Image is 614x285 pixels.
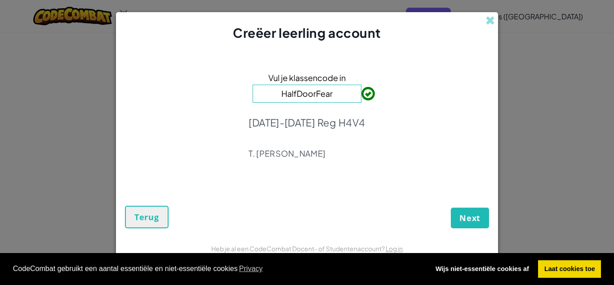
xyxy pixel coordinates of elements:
span: Next [459,213,481,223]
span: CodeCombat gebruikt een aantal essentiële en niet-essentiële cookies [13,262,423,276]
a: deny cookies [429,260,535,278]
span: Creëer leerling account [233,25,381,41]
a: allow cookies [538,260,601,278]
span: Heb je al een CodeCombat Docent- of Studentenaccount? [211,244,386,253]
a: Log in [386,244,403,253]
span: Vul je klassencode in [268,71,346,84]
p: T. [PERSON_NAME] [249,148,365,159]
span: Terug [134,212,159,222]
button: Terug [125,206,169,228]
a: learn more about cookies [238,262,264,276]
p: [DATE]-[DATE] Reg H4V4 [249,116,365,129]
button: Next [451,208,489,228]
